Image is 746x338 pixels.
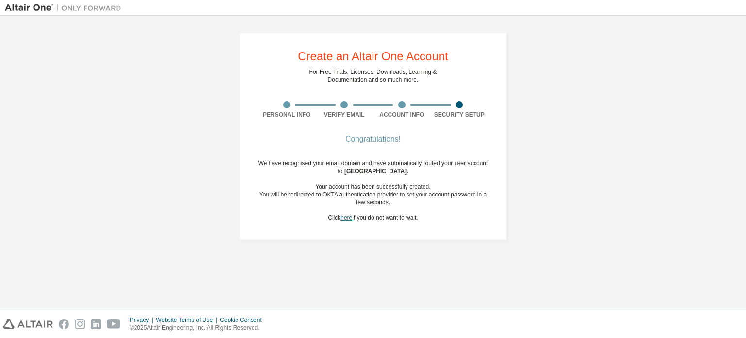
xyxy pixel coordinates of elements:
a: here [340,214,352,221]
img: instagram.svg [75,319,85,329]
span: [GEOGRAPHIC_DATA] . [344,168,408,175]
img: altair_logo.svg [3,319,53,329]
img: youtube.svg [107,319,121,329]
div: We have recognised your email domain and have automatically routed your user account to Click if ... [258,160,488,222]
div: Personal Info [258,111,316,119]
div: You will be redirected to OKTA authentication provider to set your account password in a few seco... [258,191,488,206]
div: Create an Altair One Account [298,51,448,62]
p: © 2025 Altair Engineering, Inc. All Rights Reserved. [130,324,268,332]
img: Altair One [5,3,126,13]
img: facebook.svg [59,319,69,329]
div: Your account has been successfully created. [258,183,488,191]
div: Account Info [373,111,431,119]
div: Congratulations! [258,136,488,142]
img: linkedin.svg [91,319,101,329]
div: Security Setup [431,111,489,119]
div: Privacy [130,316,156,324]
div: Website Terms of Use [156,316,220,324]
div: Cookie Consent [220,316,267,324]
div: Verify Email [316,111,373,119]
div: For Free Trials, Licenses, Downloads, Learning & Documentation and so much more. [309,68,437,84]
